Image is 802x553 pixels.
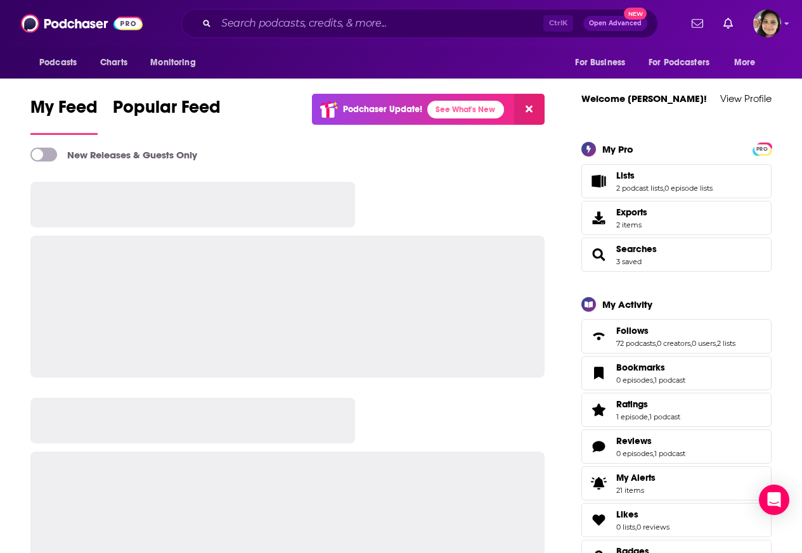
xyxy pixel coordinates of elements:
[616,523,635,531] a: 0 lists
[616,220,647,229] span: 2 items
[616,170,713,181] a: Lists
[113,96,221,125] span: Popular Feed
[754,143,770,153] a: PRO
[181,9,658,38] div: Search podcasts, credits, & more...
[616,398,648,410] span: Ratings
[21,11,143,35] img: Podchaser - Follow, Share and Rate Podcasts
[616,435,652,447] span: Reviews
[616,486,656,495] span: 21 items
[30,51,93,75] button: open menu
[100,54,127,72] span: Charts
[616,257,642,266] a: 3 saved
[754,144,770,154] span: PRO
[616,184,663,193] a: 2 podcast lists
[616,472,656,483] span: My Alerts
[581,319,772,353] span: Follows
[616,243,657,255] a: Searches
[30,96,98,125] span: My Feed
[716,339,717,348] span: ,
[725,51,772,75] button: open menu
[113,96,221,135] a: Popular Feed
[654,376,685,385] a: 1 podcast
[586,401,611,419] a: Ratings
[581,466,772,500] a: My Alerts
[616,339,656,348] a: 72 podcasts
[581,356,772,390] span: Bookmarks
[427,101,504,118] a: See What's New
[687,13,708,34] a: Show notifications dropdown
[616,509,669,520] a: Likes
[616,207,647,218] span: Exports
[566,51,641,75] button: open menu
[753,10,781,37] button: Show profile menu
[616,449,653,458] a: 0 episodes
[343,104,422,115] p: Podchaser Update!
[586,364,611,382] a: Bookmarks
[581,201,772,235] a: Exports
[616,362,665,373] span: Bookmarks
[586,327,611,345] a: Follows
[616,509,638,520] span: Likes
[581,503,772,537] span: Likes
[616,412,648,421] a: 1 episode
[624,8,647,20] span: New
[717,339,735,348] a: 2 lists
[150,54,195,72] span: Monitoring
[718,13,738,34] a: Show notifications dropdown
[753,10,781,37] img: User Profile
[653,376,654,385] span: ,
[635,523,637,531] span: ,
[616,170,635,181] span: Lists
[734,54,756,72] span: More
[616,376,653,385] a: 0 episodes
[581,393,772,427] span: Ratings
[616,398,680,410] a: Ratings
[586,511,611,529] a: Likes
[543,15,573,32] span: Ctrl K
[649,54,709,72] span: For Podcasters
[589,20,642,27] span: Open Advanced
[616,435,685,447] a: Reviews
[753,10,781,37] span: Logged in as shelbyjanner
[581,164,772,198] span: Lists
[583,16,647,31] button: Open AdvancedNew
[649,412,680,421] a: 1 podcast
[616,325,649,336] span: Follows
[720,92,772,105] a: View Profile
[657,339,690,348] a: 0 creators
[581,92,707,105] a: Welcome [PERSON_NAME]!
[637,523,669,531] a: 0 reviews
[30,148,197,162] a: New Releases & Guests Only
[616,325,735,336] a: Follows
[586,438,611,455] a: Reviews
[575,54,625,72] span: For Business
[581,238,772,272] span: Searches
[690,339,692,348] span: ,
[602,298,652,310] div: My Activity
[586,474,611,492] span: My Alerts
[663,184,664,193] span: ,
[586,246,611,264] a: Searches
[30,96,98,135] a: My Feed
[759,485,789,515] div: Open Intercom Messenger
[654,449,685,458] a: 1 podcast
[586,209,611,227] span: Exports
[39,54,77,72] span: Podcasts
[581,429,772,464] span: Reviews
[664,184,713,193] a: 0 episode lists
[216,13,543,34] input: Search podcasts, credits, & more...
[692,339,716,348] a: 0 users
[616,362,685,373] a: Bookmarks
[92,51,135,75] a: Charts
[640,51,728,75] button: open menu
[653,449,654,458] span: ,
[648,412,649,421] span: ,
[602,143,633,155] div: My Pro
[141,51,212,75] button: open menu
[656,339,657,348] span: ,
[586,172,611,190] a: Lists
